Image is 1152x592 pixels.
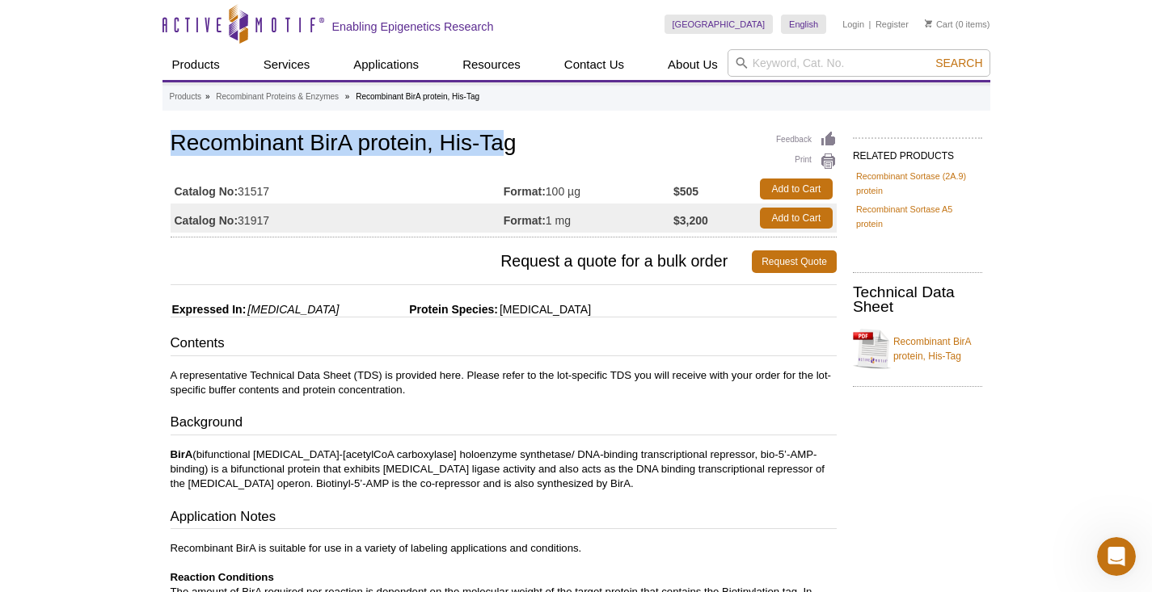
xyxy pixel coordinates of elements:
b: Reaction Conditions [171,571,274,583]
h2: RELATED PRODUCTS [853,137,982,166]
a: Recombinant BirA protein, His-Tag [853,325,982,373]
h2: Enabling Epigenetics Research [332,19,494,34]
a: Feedback [776,131,837,149]
a: [GEOGRAPHIC_DATA] [665,15,774,34]
td: 100 µg [504,174,673,204]
span: [MEDICAL_DATA] [498,303,591,316]
a: Request Quote [752,250,837,273]
span: Expressed In: [171,303,247,316]
p: A representative Technical Data Sheet (TDS) is provided here. Please refer to the lot-specific TD... [171,368,837,397]
td: 1 mg [504,204,673,233]
a: Products [162,49,230,80]
strong: BirA [171,448,193,460]
a: Applications [344,49,428,80]
img: Your Cart [925,19,932,27]
li: Recombinant BirA protein, His-Tag [356,92,479,101]
strong: Format: [504,184,546,199]
a: Resources [453,49,530,80]
p: (bifunctional [MEDICAL_DATA]-[acetylCoA carboxylase] holoenzyme synthetase/ DNA-binding transcrip... [171,447,837,491]
a: Recombinant Proteins & Enzymes [216,90,339,104]
a: English [781,15,826,34]
a: Login [842,19,864,30]
a: Register [876,19,909,30]
span: Search [935,57,982,69]
h3: Application Notes [171,507,837,530]
a: About Us [658,49,728,80]
strong: $505 [673,184,698,199]
strong: Catalog No: [175,184,238,199]
h1: Recombinant BirA protein, His-Tag [171,131,837,158]
td: 31917 [171,204,504,233]
h2: Technical Data Sheet [853,285,982,314]
a: Print [776,153,837,170]
h3: Background [171,413,837,435]
button: Search [930,56,987,70]
a: Products [170,90,201,104]
li: | [869,15,871,34]
a: Cart [925,19,953,30]
strong: Format: [504,213,546,228]
span: Request a quote for a bulk order [171,250,753,273]
a: Contact Us [555,49,634,80]
h3: Contents [171,334,837,356]
a: Services [254,49,320,80]
input: Keyword, Cat. No. [728,49,990,77]
a: Add to Cart [760,178,833,199]
i: [MEDICAL_DATA] [247,303,339,316]
li: » [345,92,350,101]
span: Protein Species: [342,303,498,316]
strong: $3,200 [673,213,708,228]
iframe: Intercom live chat [1097,537,1136,576]
li: (0 items) [925,15,990,34]
a: Add to Cart [760,208,833,229]
a: Recombinant Sortase (2A.9) protein [856,169,979,198]
td: 31517 [171,174,504,204]
strong: Catalog No: [175,213,238,228]
li: » [205,92,210,101]
a: Recombinant Sortase A5 protein [856,202,979,231]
